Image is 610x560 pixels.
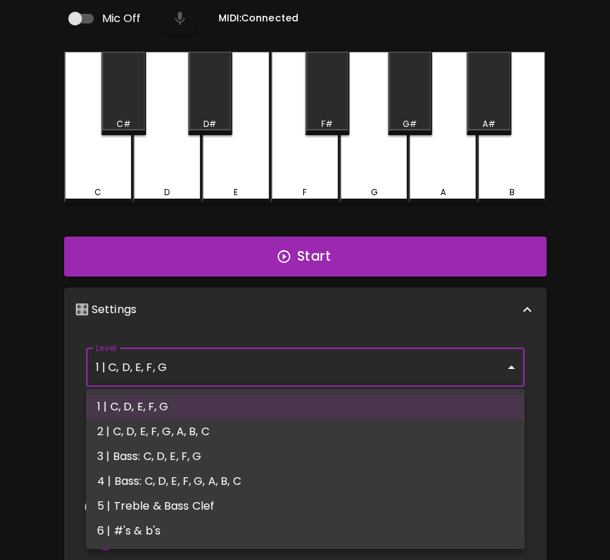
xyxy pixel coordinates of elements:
[86,469,525,494] li: 4 | Bass: C, D, E, F, G, A, B, C
[86,394,525,419] li: 1 | C, D, E, F, G
[86,419,525,444] li: 2 | C, D, E, F, G, A, B, C
[86,444,525,469] li: 3 | Bass: C, D, E, F, G
[86,494,525,519] li: 5 | Treble & Bass Clef
[86,519,525,543] li: 6 | #'s & b's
